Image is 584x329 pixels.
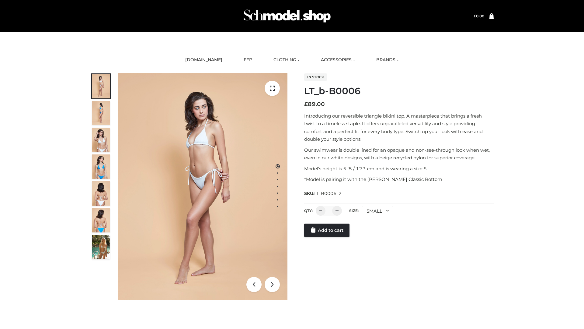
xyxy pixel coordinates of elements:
[269,53,304,67] a: CLOTHING
[92,154,110,179] img: ArielClassicBikiniTop_CloudNine_AzureSky_OW114ECO_4-scaled.jpg
[92,208,110,232] img: ArielClassicBikiniTop_CloudNine_AzureSky_OW114ECO_8-scaled.jpg
[92,181,110,206] img: ArielClassicBikiniTop_CloudNine_AzureSky_OW114ECO_7-scaled.jpg
[474,14,484,18] a: £0.00
[304,175,494,183] p: *Model is pairing it with the [PERSON_NAME] Classic Bottom
[474,14,484,18] bdi: 0.00
[92,128,110,152] img: ArielClassicBikiniTop_CloudNine_AzureSky_OW114ECO_3-scaled.jpg
[349,208,359,213] label: Size:
[92,101,110,125] img: ArielClassicBikiniTop_CloudNine_AzureSky_OW114ECO_2-scaled.jpg
[242,4,333,28] img: Schmodel Admin 964
[304,73,327,81] span: In stock
[314,191,342,196] span: LT_B0006_2
[304,86,494,97] h1: LT_b-B0006
[304,165,494,173] p: Model’s height is 5 ‘8 / 173 cm and is wearing a size S.
[304,146,494,162] p: Our swimwear is double lined for an opaque and non-see-through look when wet, even in our white d...
[304,208,313,213] label: QTY:
[362,206,393,216] div: SMALL
[316,53,360,67] a: ACCESSORIES
[304,101,325,108] bdi: 89.00
[92,235,110,259] img: Arieltop_CloudNine_AzureSky2.jpg
[118,73,287,300] img: LT_b-B0006
[239,53,257,67] a: FFP
[474,14,476,18] span: £
[304,101,308,108] span: £
[304,224,349,237] a: Add to cart
[92,74,110,98] img: ArielClassicBikiniTop_CloudNine_AzureSky_OW114ECO_1-scaled.jpg
[181,53,227,67] a: [DOMAIN_NAME]
[304,190,342,197] span: SKU:
[304,112,494,143] p: Introducing our reversible triangle bikini top. A masterpiece that brings a fresh twist to a time...
[372,53,403,67] a: BRANDS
